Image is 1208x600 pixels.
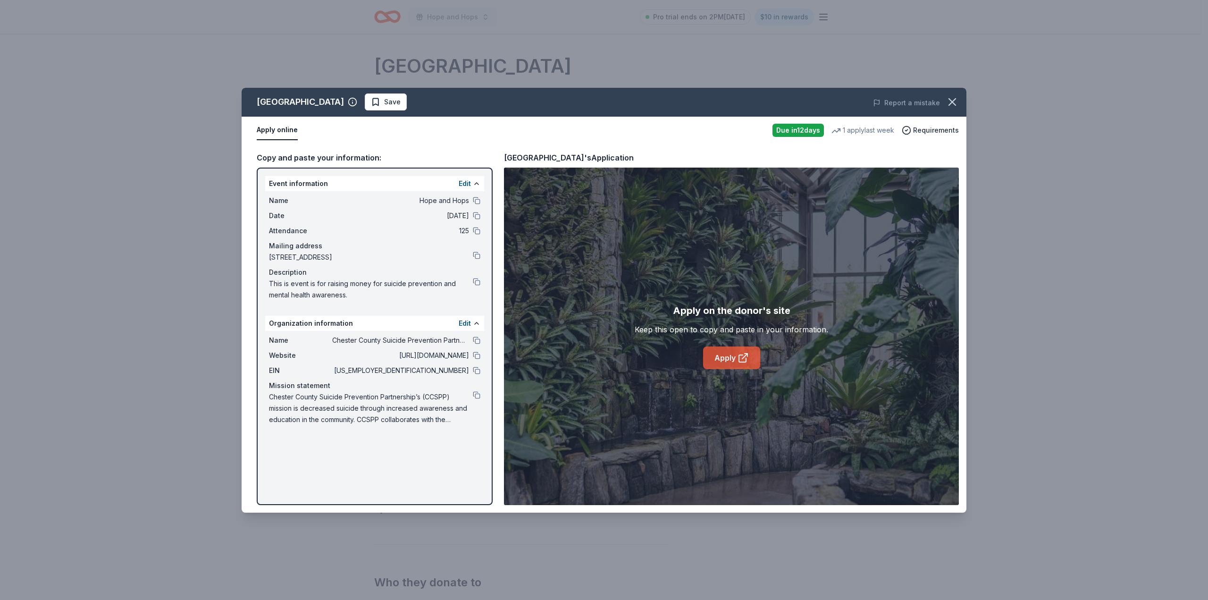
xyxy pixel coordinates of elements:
span: [DATE] [332,210,469,221]
button: Edit [459,178,471,189]
span: Attendance [269,225,332,237]
div: 1 apply last week [831,125,894,136]
span: Save [384,96,401,108]
span: Chester County Suicide Prevention Partnership’s (CCSPP) mission is decreased suicide through incr... [269,391,473,425]
div: Mission statement [269,380,480,391]
div: Mailing address [269,240,480,252]
div: [GEOGRAPHIC_DATA]'s Application [504,152,634,164]
span: 125 [332,225,469,237]
div: Event information [265,176,484,191]
div: Keep this open to copy and paste in your information. [635,324,828,335]
span: Name [269,195,332,206]
div: Copy and paste your information: [257,152,493,164]
button: Edit [459,318,471,329]
span: [STREET_ADDRESS] [269,252,473,263]
span: Hope and Hops [332,195,469,206]
div: [GEOGRAPHIC_DATA] [257,94,344,110]
span: Date [269,210,332,221]
button: Requirements [902,125,959,136]
div: Apply on the donor's site [673,303,790,318]
span: Chester County Suicide Prevention Partnership [332,335,469,346]
button: Report a mistake [873,97,940,109]
a: Apply [703,346,760,369]
span: This is event is for raising money for suicide prevention and mental health awareness. [269,278,473,301]
span: EIN [269,365,332,376]
div: Organization information [265,316,484,331]
span: [US_EMPLOYER_IDENTIFICATION_NUMBER] [332,365,469,376]
div: Description [269,267,480,278]
span: [URL][DOMAIN_NAME] [332,350,469,361]
div: Due in 12 days [772,124,824,137]
button: Save [365,93,407,110]
span: Website [269,350,332,361]
button: Apply online [257,120,298,140]
span: Name [269,335,332,346]
span: Requirements [913,125,959,136]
